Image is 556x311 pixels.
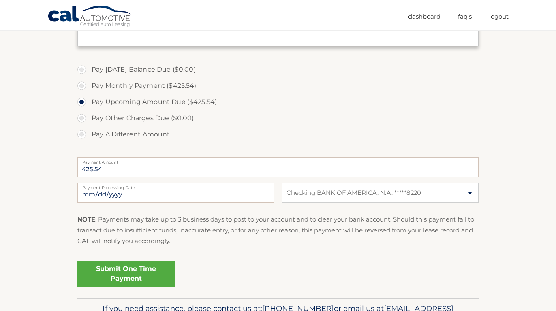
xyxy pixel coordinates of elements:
input: Payment Date [77,183,274,203]
input: Payment Amount [77,157,479,177]
p: : Payments may take up to 3 business days to post to your account and to clear your bank account.... [77,214,479,246]
label: Payment Processing Date [77,183,274,189]
label: Payment Amount [77,157,479,164]
label: Pay Upcoming Amount Due ($425.54) [77,94,479,110]
a: Cal Automotive [47,5,133,29]
a: Dashboard [408,10,441,23]
a: Submit One Time Payment [77,261,175,287]
label: Pay Monthly Payment ($425.54) [77,78,479,94]
label: Pay Other Charges Due ($0.00) [77,110,479,126]
label: Pay A Different Amount [77,126,479,143]
label: Pay [DATE] Balance Due ($0.00) [77,62,479,78]
a: FAQ's [458,10,472,23]
strong: NOTE [77,215,95,223]
a: Logout [489,10,509,23]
